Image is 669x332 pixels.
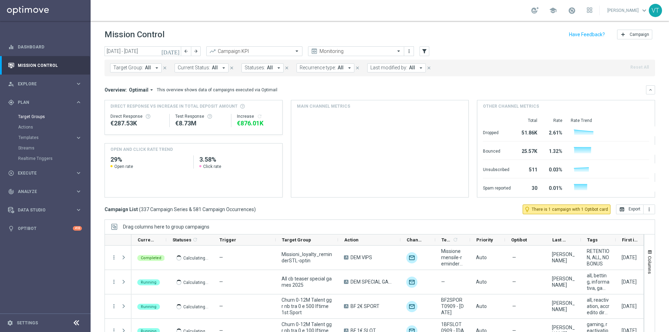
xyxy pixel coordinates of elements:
[587,248,610,267] span: RETENTION, ALL, NO BONUS
[8,56,82,75] div: Mission Control
[421,48,428,54] i: filter_alt
[406,252,417,263] img: Optimail
[184,49,189,54] i: arrow_back
[407,237,423,242] span: Channel
[203,164,221,169] span: Click rate
[282,297,332,316] span: Churn 0-12M Talent ggr nb tra 0 e 500 lftime 1st Sport
[587,272,610,291] span: all, betting, informativa, gamified promo, no bonus
[206,46,302,56] ng-select: Campaign KPI
[519,182,537,193] div: 30
[138,237,154,242] span: Current Status
[193,49,198,54] i: arrow_forward
[110,119,164,128] div: €287,525
[406,277,417,288] img: Email
[73,226,82,231] div: +10
[113,65,143,71] span: Target Group:
[8,207,82,213] div: Data Studio keyboard_arrow_right
[441,248,464,267] span: Missione mensile-reminder-MetàMese
[110,146,173,153] h4: OPEN AND CLICK RATE TREND
[141,256,161,260] span: Completed
[18,135,82,140] button: Templates keyboard_arrow_right
[257,114,262,119] button: refresh
[7,320,13,326] i: settings
[145,65,151,71] span: All
[647,256,653,274] span: Columns
[370,65,407,71] span: Last modified by:
[8,81,14,87] i: person_search
[8,226,82,231] div: lightbulb Optibot +10
[644,204,655,214] button: more_vert
[191,236,198,244] span: Calculate column
[137,279,160,285] colored-tag: Running
[110,114,164,119] div: Direct Response
[192,237,198,242] i: refresh
[105,270,131,294] div: Press SPACE to select this row.
[648,87,653,92] i: keyboard_arrow_down
[523,204,610,214] button: lightbulb_outline There is 1 campaign with 1 Optibot card
[546,118,562,123] div: Rate
[476,279,487,285] span: Auto
[110,63,162,72] button: Target Group: All arrow_drop_down
[452,236,458,244] span: Calculate column
[141,280,156,285] span: Running
[512,279,516,285] span: —
[175,63,229,72] button: Current Status: All arrow_drop_down
[8,81,75,87] div: Explore
[75,99,82,106] i: keyboard_arrow_right
[105,294,131,319] div: Press SPACE to select this row.
[111,303,117,309] i: more_vert
[344,304,348,308] span: A
[546,182,562,193] div: 0.01%
[483,163,511,175] div: Unsubscribed
[105,46,181,56] input: Select date range
[552,300,575,312] div: Paolo Martiradonna
[129,87,148,93] span: Optimail
[219,255,223,260] span: —
[141,206,254,213] span: 337 Campaign Series & 581 Campaign Occurrences
[549,7,557,14] span: school
[476,303,487,309] span: Auto
[8,81,82,87] button: person_search Explore keyboard_arrow_right
[18,190,75,194] span: Analyze
[183,279,208,285] p: Calculating...
[110,103,238,109] span: Direct Response VS Increase In Total Deposit Amount
[237,114,276,119] div: Increase
[229,65,234,70] i: close
[18,122,90,132] div: Actions
[351,279,394,285] span: DEM SPECIAL GAME
[18,136,68,140] span: Templates
[111,254,117,261] button: more_vert
[346,65,353,71] i: arrow_drop_down
[619,207,625,212] i: open_in_browser
[344,237,359,242] span: Action
[18,124,72,130] a: Actions
[172,237,191,242] span: Statuses
[546,163,562,175] div: 0.03%
[8,99,75,106] div: Plan
[139,206,141,213] span: (
[571,118,649,123] div: Rate Trend
[148,87,155,93] i: arrow_drop_down
[297,63,354,72] button: Recurrence type: All arrow_drop_down
[8,100,82,105] button: gps_fixed Plan keyboard_arrow_right
[354,64,361,72] button: close
[297,103,350,109] h4: Main channel metrics
[105,30,164,40] h1: Mission Control
[367,63,426,72] button: Last modified by: All arrow_drop_down
[18,132,90,143] div: Templates
[160,46,181,57] button: [DATE]
[284,65,289,70] i: close
[8,170,14,176] i: play_circle_outline
[75,188,82,195] i: keyboard_arrow_right
[212,65,218,71] span: All
[8,63,82,68] div: Mission Control
[344,255,348,260] span: A
[406,301,417,312] img: Optimail
[532,206,608,213] span: There is 1 campaign with 1 Optibot card
[209,48,216,55] i: trending_up
[8,44,82,50] button: equalizer Dashboard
